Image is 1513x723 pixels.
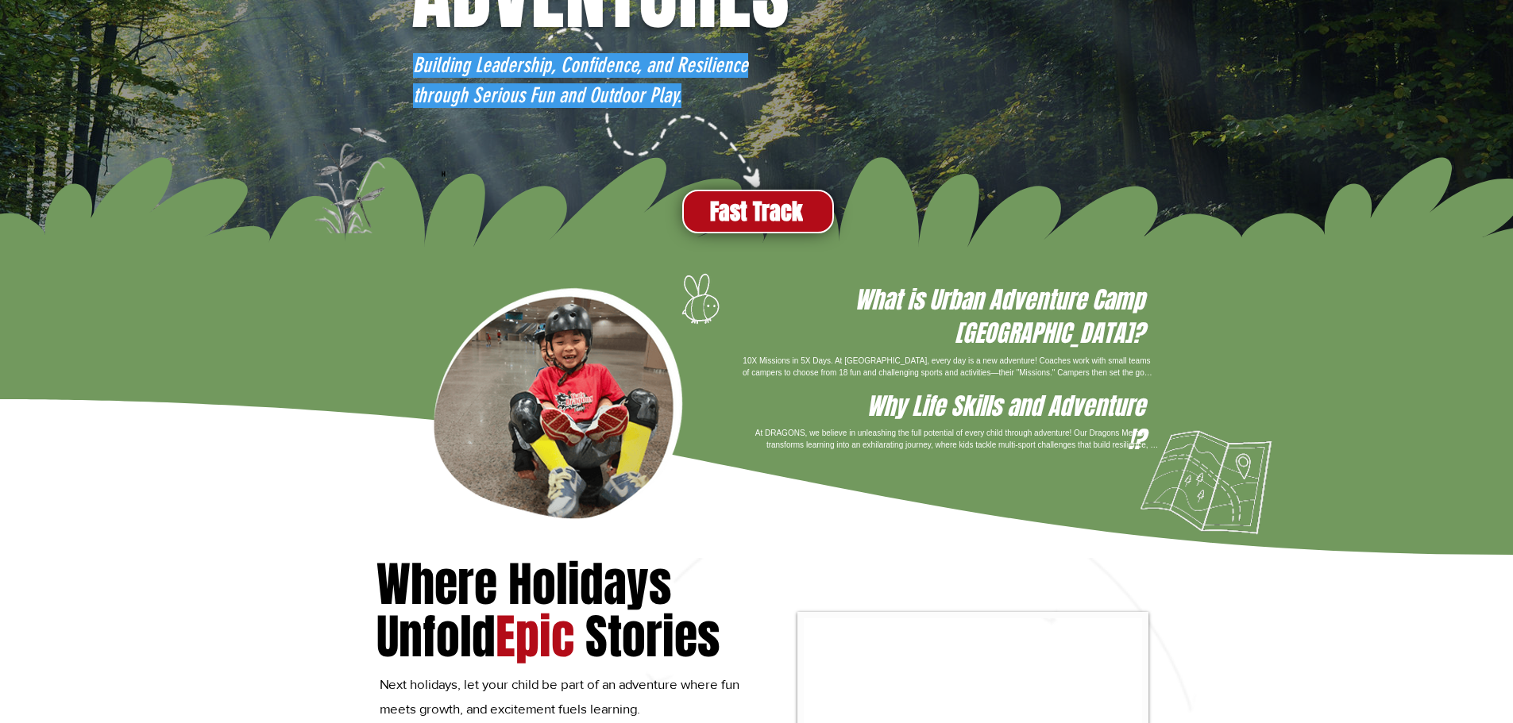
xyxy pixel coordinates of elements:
img: DRAGONS DIRECTION LINE.png [522,12,789,212]
span: Fast Track [710,196,803,227]
p: 10X Missions in 5X Days. At [GEOGRAPHIC_DATA], every day is a new adventure! Coaches work with sm... [739,355,1151,379]
img: DRAGONS MAP.png [1109,421,1311,543]
span: Epic [496,602,574,672]
span: Why Life Skills and Adventure !? [867,389,1145,457]
img: DRagons Seth.png [428,271,689,531]
p: At DRAGONS, we believe in unleashing the full potential of every child through adventure! Our Dra... [747,427,1148,451]
img: DRAGON FLY_edited.png [245,128,472,233]
span: What is Urban Adventure Camp [GEOGRAPHIC_DATA]? [855,283,1144,351]
span: Where Holidays Unfold [376,550,672,672]
a: Fast Track [682,190,834,233]
span: Building Leadership, Confidence, and Resilience through Serious Fun and Outdoor Play. [413,53,748,108]
span: Stories [585,602,720,672]
p: Next holidays, let your child be part of an adventure where fun meets growth, and excitement fuel... [380,672,755,721]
